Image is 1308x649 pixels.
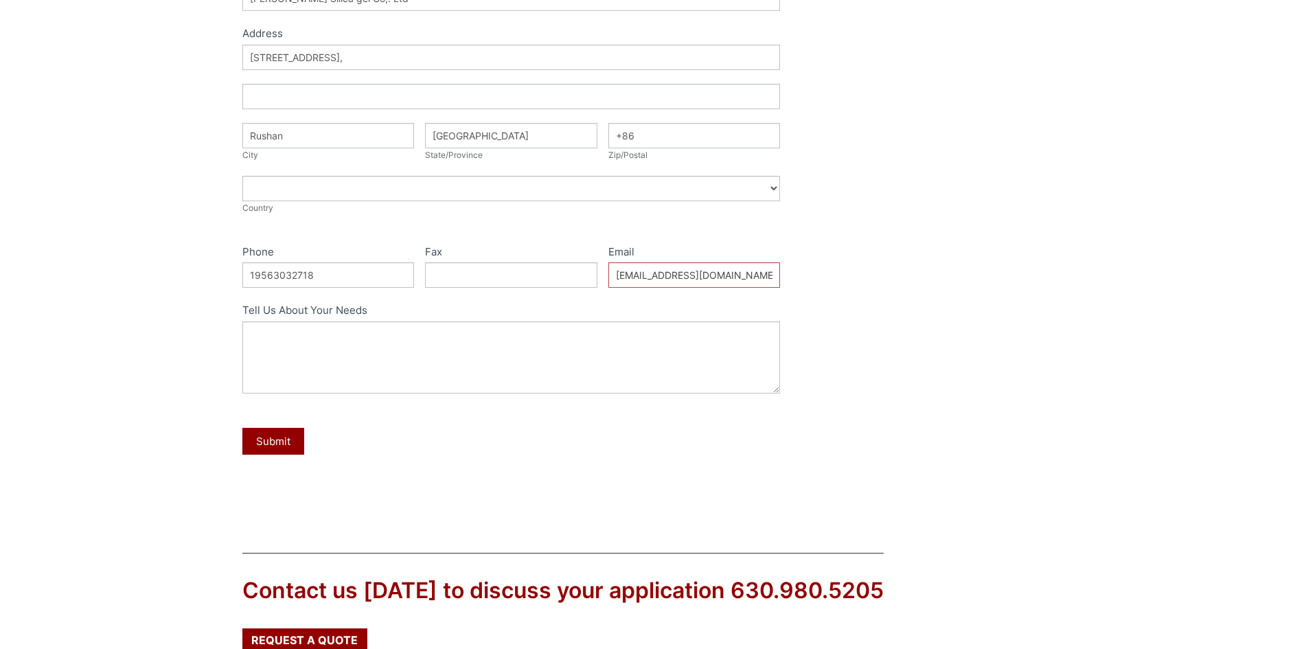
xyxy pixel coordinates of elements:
[242,428,304,455] button: Submit
[242,301,781,321] label: Tell Us About Your Needs
[608,243,781,263] label: Email
[425,243,597,263] label: Fax
[242,243,415,263] label: Phone
[242,25,781,45] div: Address
[251,635,358,646] span: Request a Quote
[242,201,781,215] div: Country
[242,148,415,162] div: City
[242,576,884,606] div: Contact us [DATE] to discuss your application 630.980.5205
[608,148,781,162] div: Zip/Postal
[425,148,597,162] div: State/Province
